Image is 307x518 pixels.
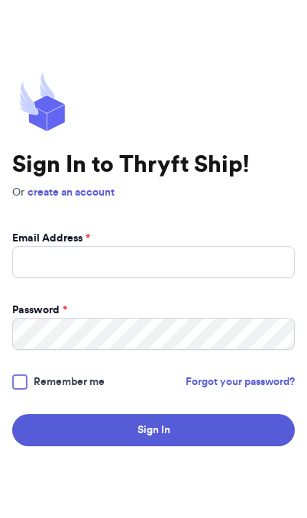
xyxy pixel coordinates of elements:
h1: Sign In to Thryft Ship! [12,151,295,179]
label: Email Address [12,231,90,246]
label: Password [12,303,67,318]
button: Sign In [12,414,295,446]
p: Or [12,185,295,200]
a: create an account [27,187,115,198]
span: Remember me [34,374,105,390]
a: Forgot your password? [186,374,295,390]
